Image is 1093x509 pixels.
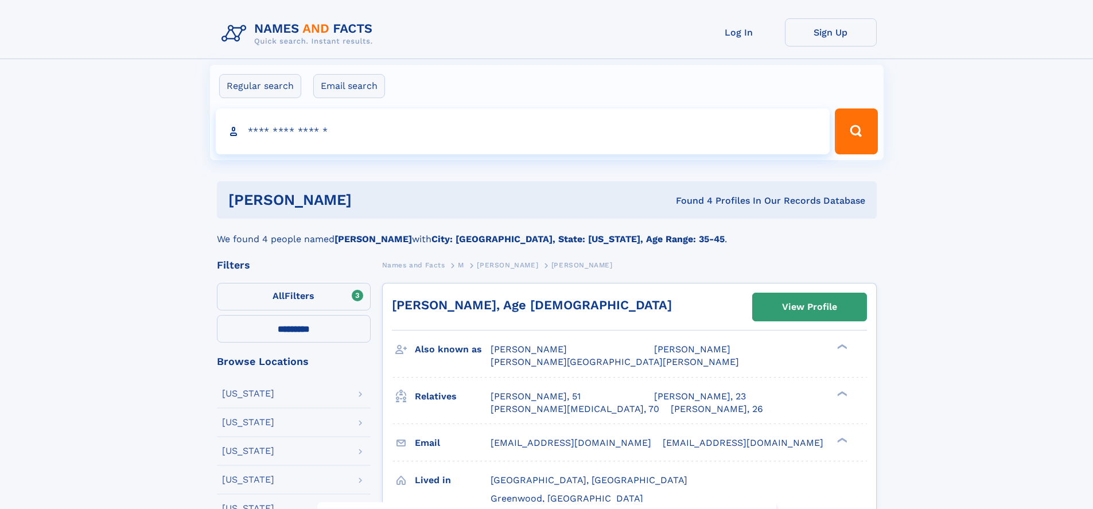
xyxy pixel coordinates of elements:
[382,258,445,272] a: Names and Facts
[415,340,491,359] h3: Also known as
[273,290,285,301] span: All
[491,475,687,485] span: [GEOGRAPHIC_DATA], [GEOGRAPHIC_DATA]
[491,493,643,504] span: Greenwood, [GEOGRAPHIC_DATA]
[415,471,491,490] h3: Lived in
[217,356,371,367] div: Browse Locations
[458,258,464,272] a: M
[835,108,877,154] button: Search Button
[785,18,877,46] a: Sign Up
[693,18,785,46] a: Log In
[834,436,848,444] div: ❯
[222,389,274,398] div: [US_STATE]
[217,219,877,246] div: We found 4 people named with .
[753,293,866,321] a: View Profile
[458,261,464,269] span: M
[222,446,274,456] div: [US_STATE]
[663,437,823,448] span: [EMAIL_ADDRESS][DOMAIN_NAME]
[222,475,274,484] div: [US_STATE]
[491,356,739,367] span: [PERSON_NAME][GEOGRAPHIC_DATA][PERSON_NAME]
[477,261,538,269] span: [PERSON_NAME]
[228,193,514,207] h1: [PERSON_NAME]
[477,258,538,272] a: [PERSON_NAME]
[431,234,725,244] b: City: [GEOGRAPHIC_DATA], State: [US_STATE], Age Range: 35-45
[216,108,830,154] input: search input
[334,234,412,244] b: [PERSON_NAME]
[551,261,613,269] span: [PERSON_NAME]
[654,390,746,403] a: [PERSON_NAME], 23
[217,283,371,310] label: Filters
[491,437,651,448] span: [EMAIL_ADDRESS][DOMAIN_NAME]
[491,344,567,355] span: [PERSON_NAME]
[782,294,837,320] div: View Profile
[514,195,865,207] div: Found 4 Profiles In Our Records Database
[491,390,581,403] a: [PERSON_NAME], 51
[491,403,659,415] a: [PERSON_NAME][MEDICAL_DATA], 70
[834,390,848,397] div: ❯
[415,387,491,406] h3: Relatives
[392,298,672,312] a: [PERSON_NAME], Age [DEMOGRAPHIC_DATA]
[654,344,730,355] span: [PERSON_NAME]
[671,403,763,415] a: [PERSON_NAME], 26
[313,74,385,98] label: Email search
[415,433,491,453] h3: Email
[219,74,301,98] label: Regular search
[217,260,371,270] div: Filters
[217,18,382,49] img: Logo Names and Facts
[222,418,274,427] div: [US_STATE]
[834,343,848,351] div: ❯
